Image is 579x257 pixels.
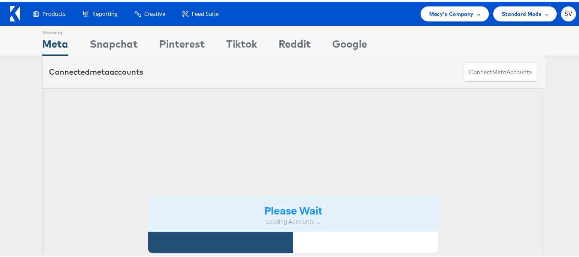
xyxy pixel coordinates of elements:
[279,35,311,54] div: Reddit
[226,35,257,54] div: Tiktok
[42,8,66,16] span: Products
[332,35,367,54] div: Google
[42,24,68,35] div: Showing
[159,35,205,54] div: Pinterest
[502,8,542,17] span: Standard Mode
[144,8,165,16] span: Creative
[564,9,573,15] span: SV
[90,65,109,75] span: meta
[92,8,118,16] span: Reporting
[155,216,432,224] div: Loading Accounts ....
[192,8,218,16] span: Feed Suite
[90,35,138,54] div: Snapchat
[49,65,143,76] div: Connected accounts
[429,8,474,17] span: Macy's Company
[464,61,537,80] button: ConnectmetaAccounts
[42,35,68,54] div: Meta
[492,67,506,75] span: meta
[264,201,322,215] strong: Please Wait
